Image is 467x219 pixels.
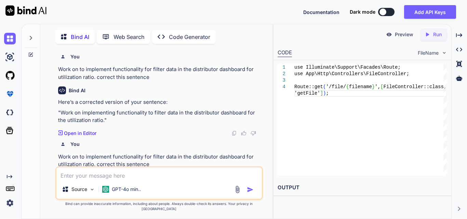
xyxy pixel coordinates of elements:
img: githubLight [4,70,16,81]
p: Web Search [114,33,145,41]
span: Documentation [303,9,339,15]
img: ai-studio [4,51,16,63]
span: ) [323,91,326,96]
span: ] [320,91,323,96]
div: 4 [278,84,285,90]
img: premium [4,88,16,100]
img: copy [231,131,237,136]
p: Work on to implement functionality for filter data in the distributor dashboard for utilization r... [58,66,262,81]
img: preview [386,31,392,38]
span: ', [375,84,381,90]
h6: Bind AI [69,87,85,94]
img: settings [4,197,16,209]
h6: You [70,53,80,60]
button: Add API Keys [404,5,456,19]
h2: OUTPUT [273,180,451,196]
p: Bind AI [71,33,89,41]
span: FileName [418,50,439,56]
div: 2 [278,71,285,77]
img: Bind AI [5,5,46,16]
img: dislike [251,131,256,136]
span: ; [326,91,329,96]
p: Preview [395,31,413,38]
span: ( [323,84,326,90]
span: '/file/ [326,84,346,90]
p: Run [433,31,442,38]
span: Route::get [294,84,323,90]
span: 'getFile' [294,91,320,96]
p: Source [71,186,87,193]
p: Bind can provide inaccurate information, including about people. Always double-check its answers.... [55,201,263,211]
div: 3 [278,77,285,84]
img: GPT-4o mini [102,186,109,193]
span: Dark mode [350,9,375,15]
span: FileController::class, [384,84,447,90]
p: Here’s a corrected version of your sentence: [58,98,262,106]
img: chevron down [441,50,447,56]
p: Open in Editor [64,130,96,137]
img: like [241,131,246,136]
span: use Illuminate\Support\Facades\Route; [294,65,401,70]
img: chat [4,33,16,44]
p: GPT-4o min.. [112,186,141,193]
p: Work on to implement functionality for filter data in the distributor dashboard for utilization r... [58,153,262,168]
img: Pick Models [89,187,95,192]
span: use App\Http\Controllers\FileController; [294,71,409,77]
div: CODE [278,49,292,57]
h6: You [70,141,80,148]
img: icon [247,186,254,193]
span: { [346,84,349,90]
img: attachment [233,186,241,193]
p: Code Generator [169,33,210,41]
span: filename [349,84,372,90]
button: Documentation [303,9,339,16]
img: darkCloudIdeIcon [4,107,16,118]
div: 1 [278,64,285,71]
span: } [372,84,375,90]
span: [ [381,84,383,90]
p: "Work on implementing functionality to filter data in the distributor dashboard for the utilizati... [58,109,262,124]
